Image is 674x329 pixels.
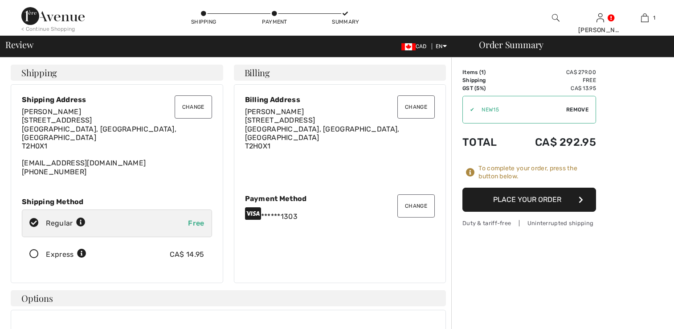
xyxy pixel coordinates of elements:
[245,116,400,150] span: [STREET_ADDRESS] [GEOGRAPHIC_DATA], [GEOGRAPHIC_DATA], [GEOGRAPHIC_DATA] T2H0X1
[245,194,435,203] div: Payment Method
[22,197,212,206] div: Shipping Method
[11,290,446,306] h4: Options
[566,106,588,114] span: Remove
[170,249,204,260] div: CA$ 14.95
[46,249,86,260] div: Express
[22,116,176,150] span: [STREET_ADDRESS] [GEOGRAPHIC_DATA], [GEOGRAPHIC_DATA], [GEOGRAPHIC_DATA] T2H0X1
[332,18,359,26] div: Summary
[462,188,596,212] button: Place Your Order
[401,43,416,50] img: Canadian Dollar
[22,107,212,176] div: [EMAIL_ADDRESS][DOMAIN_NAME] [PHONE_NUMBER]
[245,95,435,104] div: Billing Address
[511,127,596,157] td: CA$ 292.95
[511,84,596,92] td: CA$ 13.95
[462,219,596,227] div: Duty & tariff-free | Uninterrupted shipping
[46,218,86,229] div: Regular
[462,127,511,157] td: Total
[653,14,655,22] span: 1
[596,12,604,23] img: My Info
[623,12,666,23] a: 1
[463,106,474,114] div: ✔
[21,68,57,77] span: Shipping
[22,107,81,116] span: [PERSON_NAME]
[468,40,669,49] div: Order Summary
[481,69,484,75] span: 1
[474,96,566,123] input: Promo code
[511,76,596,84] td: Free
[397,95,435,119] button: Change
[401,43,430,49] span: CAD
[478,164,596,181] div: To complete your order, press the button below.
[397,194,435,218] button: Change
[190,18,217,26] div: Shipping
[21,7,85,25] img: 1ère Avenue
[511,68,596,76] td: CA$ 279.00
[596,13,604,22] a: Sign In
[552,12,560,23] img: search the website
[245,68,270,77] span: Billing
[462,76,511,84] td: Shipping
[261,18,288,26] div: Payment
[22,95,212,104] div: Shipping Address
[5,40,33,49] span: Review
[436,43,447,49] span: EN
[578,25,622,35] div: [PERSON_NAME]
[462,84,511,92] td: GST (5%)
[175,95,212,119] button: Change
[21,25,75,33] div: < Continue Shopping
[641,12,649,23] img: My Bag
[462,68,511,76] td: Items ( )
[188,219,204,227] span: Free
[245,107,304,116] span: [PERSON_NAME]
